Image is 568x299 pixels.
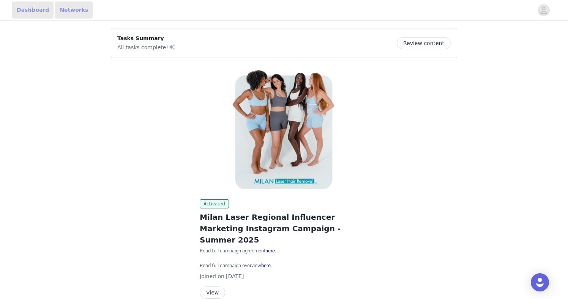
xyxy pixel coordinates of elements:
[200,286,225,299] button: View
[117,34,176,42] p: Tasks Summary
[200,67,368,193] img: Milan Laser
[531,273,549,291] div: Open Intercom Messenger
[200,290,225,296] a: View
[261,263,271,268] a: here
[200,248,276,254] span: Read full campaign agreement .
[55,2,93,19] a: Networks
[117,42,176,52] p: All tasks complete!
[540,4,547,16] div: avatar
[200,211,368,246] h2: Milan Laser Regional Influencer Marketing Instagram Campaign - Summer 2025
[200,199,229,208] span: Activated
[226,273,244,279] span: [DATE]
[200,263,272,268] span: Read full campaign overview .
[265,248,275,254] a: here
[397,37,451,49] button: Review content
[200,273,224,279] span: Joined on
[12,2,54,19] a: Dashboard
